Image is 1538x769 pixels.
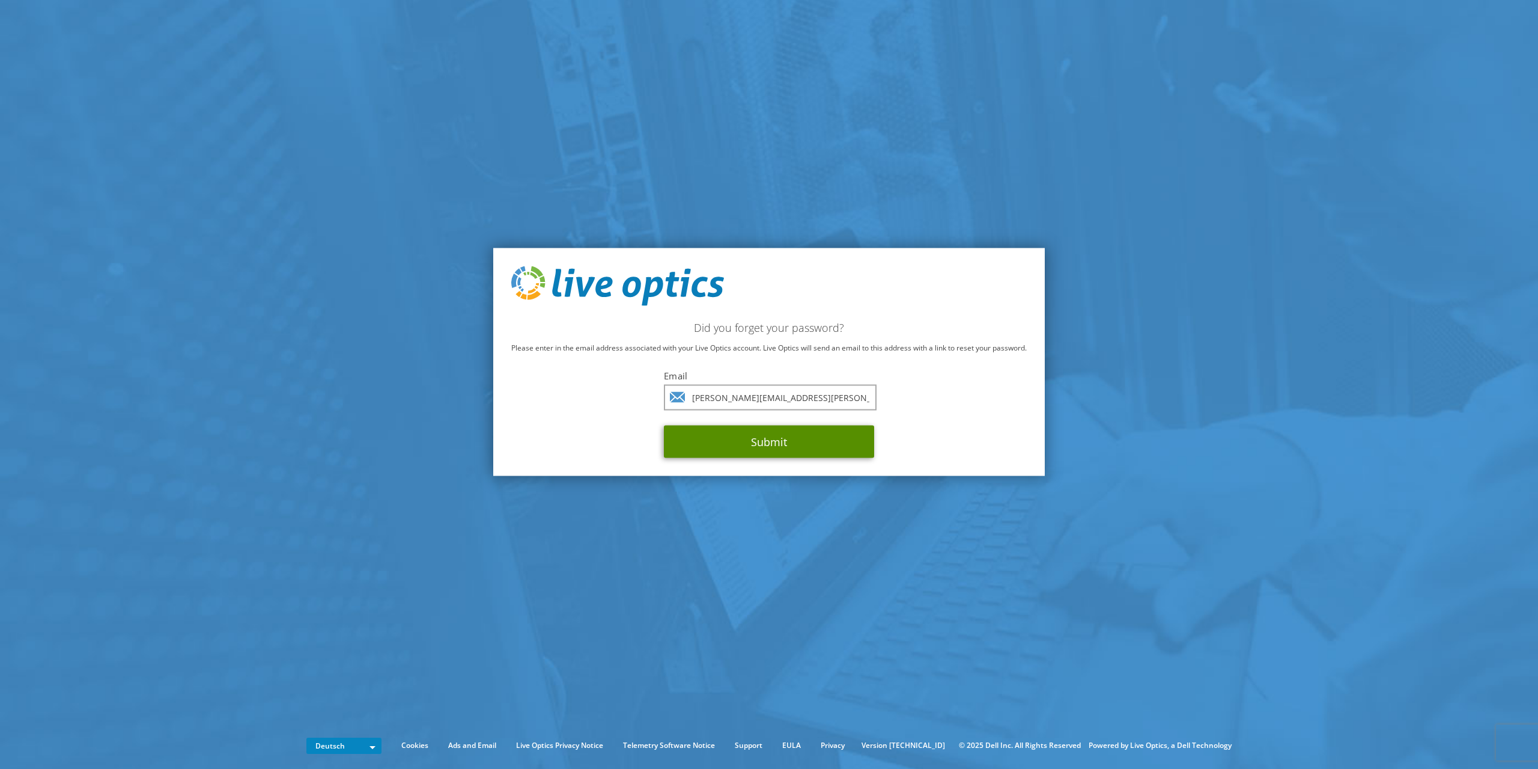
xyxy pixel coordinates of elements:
p: Please enter in the email address associated with your Live Optics account. Live Optics will send... [511,341,1027,354]
img: live_optics_svg.svg [511,266,724,306]
a: Privacy [812,739,854,752]
a: EULA [773,739,810,752]
a: Live Optics Privacy Notice [507,739,612,752]
a: Support [726,739,771,752]
a: Cookies [392,739,437,752]
a: Ads and Email [439,739,505,752]
button: Submit [664,425,874,458]
a: Telemetry Software Notice [614,739,724,752]
li: © 2025 Dell Inc. All Rights Reserved [953,739,1087,752]
li: Powered by Live Optics, a Dell Technology [1089,739,1232,752]
label: Email [664,369,874,381]
li: Version [TECHNICAL_ID] [856,739,951,752]
h2: Did you forget your password? [511,320,1027,334]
